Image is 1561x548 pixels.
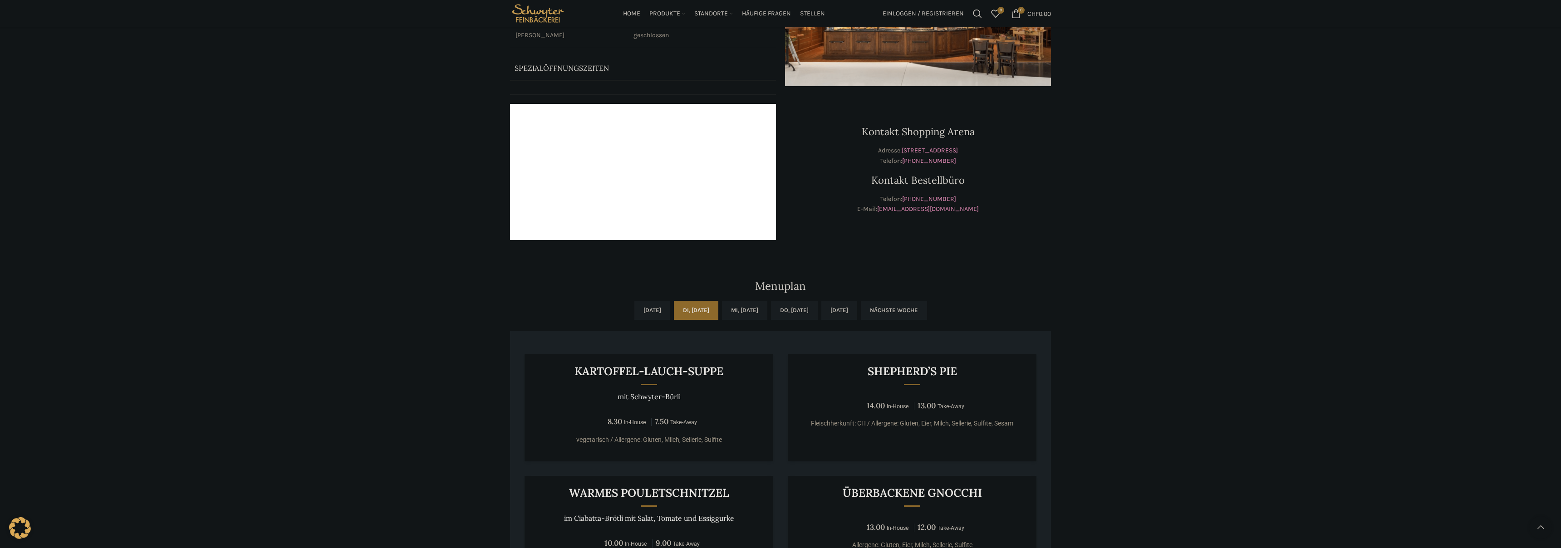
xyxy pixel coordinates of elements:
p: vegetarisch / Allergene: Gluten, Milch, Sellerie, Sulfite [536,435,762,445]
a: Produkte [649,5,685,23]
a: Häufige Fragen [742,5,791,23]
span: 10.00 [604,538,623,548]
span: 12.00 [918,522,936,532]
a: 0 CHF0.00 [1007,5,1055,23]
span: Produkte [649,10,680,18]
bdi: 0.00 [1027,10,1051,17]
span: Einloggen / Registrieren [883,10,964,17]
h3: Kontakt Shopping Arena [785,127,1051,137]
a: Suchen [968,5,987,23]
span: 7.50 [655,416,668,426]
p: Fleischherkunft: CH / Allergene: Gluten, Eier, Milch, Sellerie, Sulfite, Sesam [799,419,1026,428]
a: 0 [987,5,1005,23]
span: 13.00 [918,401,936,411]
p: Adresse: Telefon: [785,146,1051,166]
span: Take-Away [938,403,964,410]
a: Do, [DATE] [771,301,818,320]
p: geschlossen [633,31,771,40]
div: Main navigation [570,5,878,23]
span: Standorte [694,10,728,18]
a: [EMAIL_ADDRESS][DOMAIN_NAME] [877,205,979,213]
a: [DATE] [634,301,670,320]
a: [STREET_ADDRESS] [902,147,958,154]
a: Standorte [694,5,733,23]
p: Telefon: E-Mail: [785,194,1051,215]
p: mit Schwyter-Bürli [536,392,762,401]
span: 0 [997,7,1004,14]
span: Home [623,10,640,18]
a: Nächste Woche [861,301,927,320]
h3: Shepherd’s Pie [799,366,1026,377]
h2: Menuplan [510,281,1051,292]
p: Spezialöffnungszeiten [515,63,746,73]
span: In-House [887,525,909,531]
a: Stellen [800,5,825,23]
h3: Kartoffel-Lauch-Suppe [536,366,762,377]
span: Stellen [800,10,825,18]
span: Take-Away [938,525,964,531]
a: [PHONE_NUMBER] [902,195,956,203]
a: [PHONE_NUMBER] [902,157,956,165]
span: Take-Away [673,541,700,547]
span: 9.00 [656,538,671,548]
span: In-House [887,403,909,410]
span: 14.00 [867,401,885,411]
span: Häufige Fragen [742,10,791,18]
span: In-House [625,541,647,547]
a: Mi, [DATE] [722,301,767,320]
span: 8.30 [608,416,622,426]
span: 13.00 [867,522,885,532]
span: 0 [1018,7,1025,14]
a: Home [623,5,640,23]
span: CHF [1027,10,1039,17]
h3: Kontakt Bestellbüro [785,175,1051,185]
p: [PERSON_NAME] [515,31,623,40]
div: Meine Wunschliste [987,5,1005,23]
span: In-House [624,419,646,426]
span: Take-Away [670,419,697,426]
p: im Ciabatta-Brötli mit Salat, Tomate und Essiggurke [536,514,762,523]
a: Di, [DATE] [674,301,718,320]
a: Einloggen / Registrieren [878,5,968,23]
a: Site logo [510,9,566,17]
h3: Überbackene Gnocchi [799,487,1026,499]
h3: Warmes Pouletschnitzel [536,487,762,499]
a: Scroll to top button [1529,516,1552,539]
iframe: schwyter zürcherstrasse shopping arena [510,104,776,240]
a: [DATE] [821,301,857,320]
